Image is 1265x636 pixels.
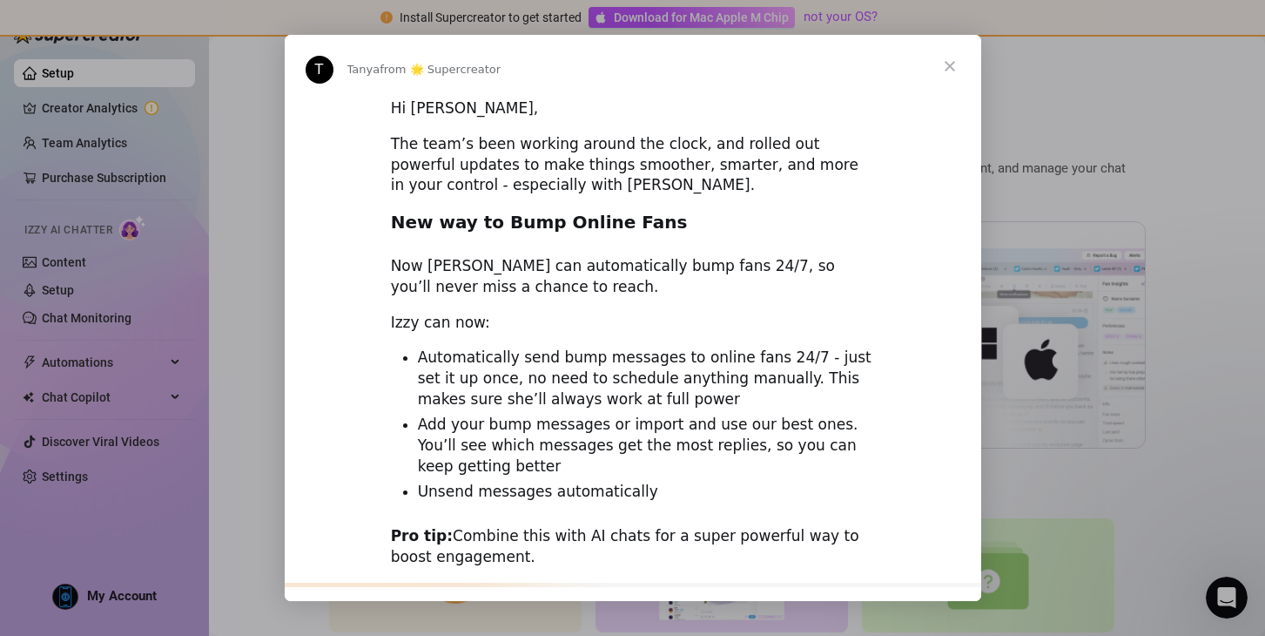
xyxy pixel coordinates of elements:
[391,313,875,334] div: Izzy can now:
[347,63,380,76] span: Tanya
[918,35,981,98] span: Close
[391,527,453,545] b: Pro tip:
[391,98,875,119] div: Hi [PERSON_NAME],
[391,256,875,298] div: Now [PERSON_NAME] can automatically bump fans 24/7, so you’ll never miss a chance to reach.
[418,482,875,503] li: Unsend messages automatically
[418,348,875,410] li: Automatically send bump messages to online fans 24/7 - just set it up once, no need to schedule a...
[418,415,875,477] li: Add your bump messages or import and use our best ones. You’ll see which messages get the most re...
[391,134,875,196] div: The team’s been working around the clock, and rolled out powerful updates to make things smoother...
[306,56,333,84] div: Profile image for Tanya
[380,63,501,76] span: from 🌟 Supercreator
[391,211,875,243] h2: New way to Bump Online Fans
[391,526,875,568] div: Combine this with AI chats for a super powerful way to boost engagement.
